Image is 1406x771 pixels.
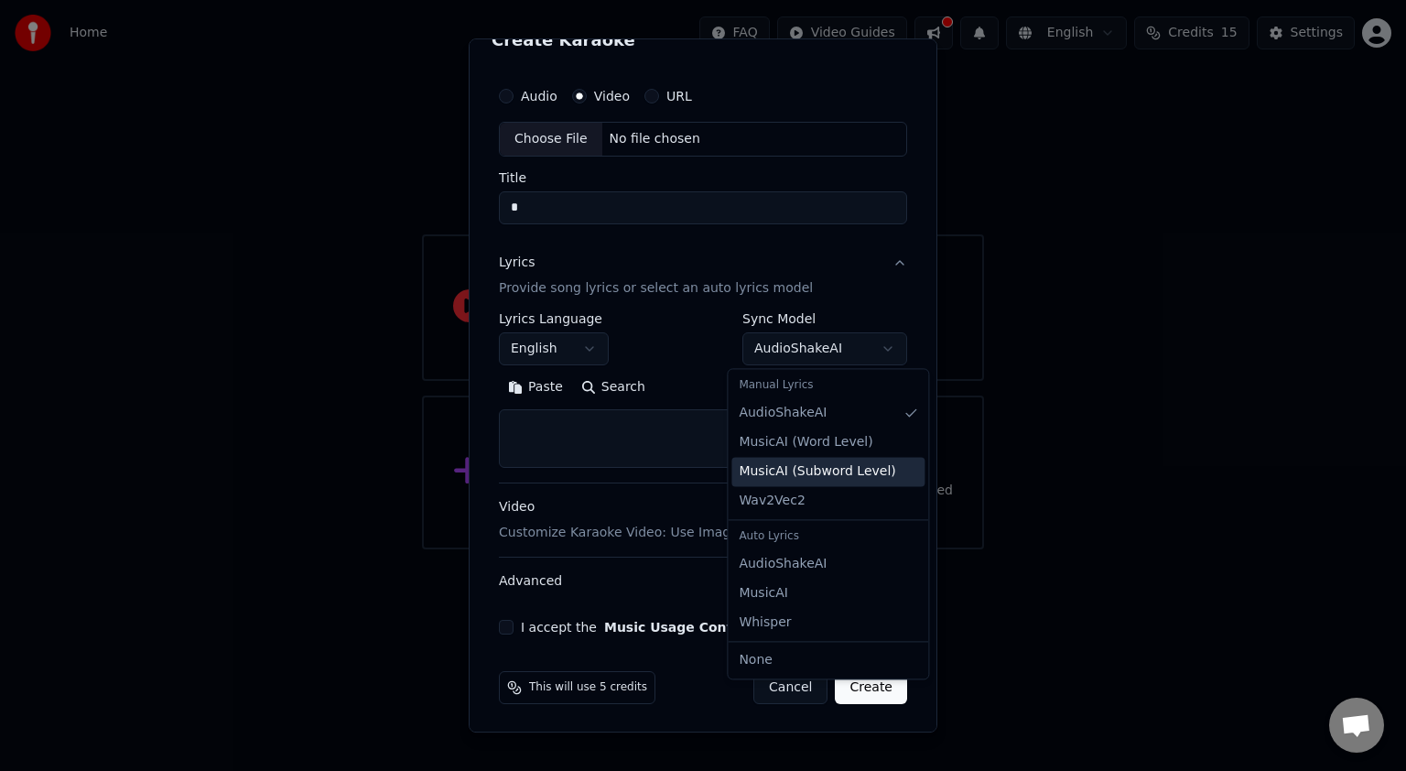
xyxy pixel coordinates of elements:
span: MusicAI [739,584,788,603]
div: Auto Lyrics [731,524,925,549]
span: MusicAI ( Subword Level ) [739,462,895,481]
span: MusicAI ( Word Level ) [739,433,872,451]
div: Manual Lyrics [731,373,925,398]
span: AudioShakeAI [739,404,827,422]
span: AudioShakeAI [739,555,827,573]
span: Whisper [739,614,791,632]
span: None [739,651,773,669]
span: Wav2Vec2 [739,492,805,510]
